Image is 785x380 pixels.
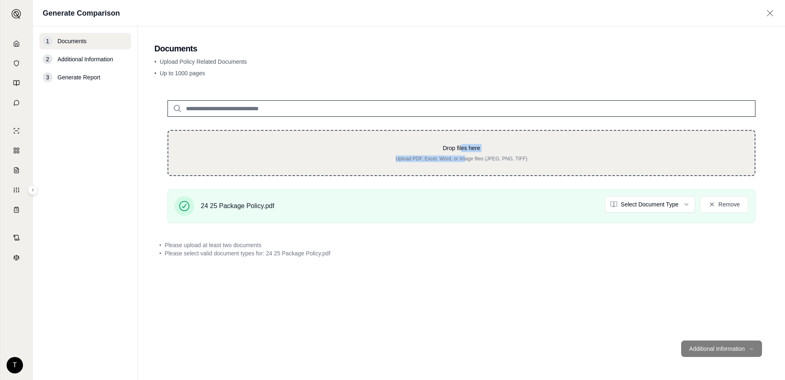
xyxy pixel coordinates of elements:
[154,43,769,54] h2: Documents
[11,9,21,19] img: Expand sidebar
[57,55,113,63] span: Additional Information
[165,249,331,257] span: Please select valid document types for: 24 25 Package Policy.pdf
[181,144,741,152] p: Drop files here
[28,185,38,195] button: Expand sidebar
[2,54,31,72] a: Documents Vault
[43,7,120,19] h1: Generate Comparison
[165,241,262,249] span: Please upload at least two documents
[2,229,31,247] a: Contract Analysis
[2,201,31,219] a: Coverage Table
[2,248,31,266] a: Legal Search Engine
[2,181,31,199] a: Custom Report
[159,241,161,249] span: •
[201,201,274,211] span: 24 25 Package Policy.pdf
[2,141,31,160] a: Policy Comparisons
[57,73,100,81] span: Generate Report
[2,94,31,112] a: Chat
[43,36,53,46] div: 1
[7,357,23,373] div: T
[159,249,161,257] span: •
[160,58,247,65] span: Upload Policy Related Documents
[160,70,205,76] span: Up to 1000 pages
[57,37,87,45] span: Documents
[154,58,156,65] span: •
[2,74,31,92] a: Prompt Library
[43,54,53,64] div: 2
[43,72,53,82] div: 3
[2,161,31,179] a: Claim Coverage
[8,6,25,22] button: Expand sidebar
[2,35,31,53] a: Home
[700,196,748,213] button: Remove
[2,122,31,140] a: Single Policy
[181,155,741,162] p: Upload PDF, Excel, Word, or Image files (JPEG, PNG, TIFF)
[154,70,156,76] span: •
